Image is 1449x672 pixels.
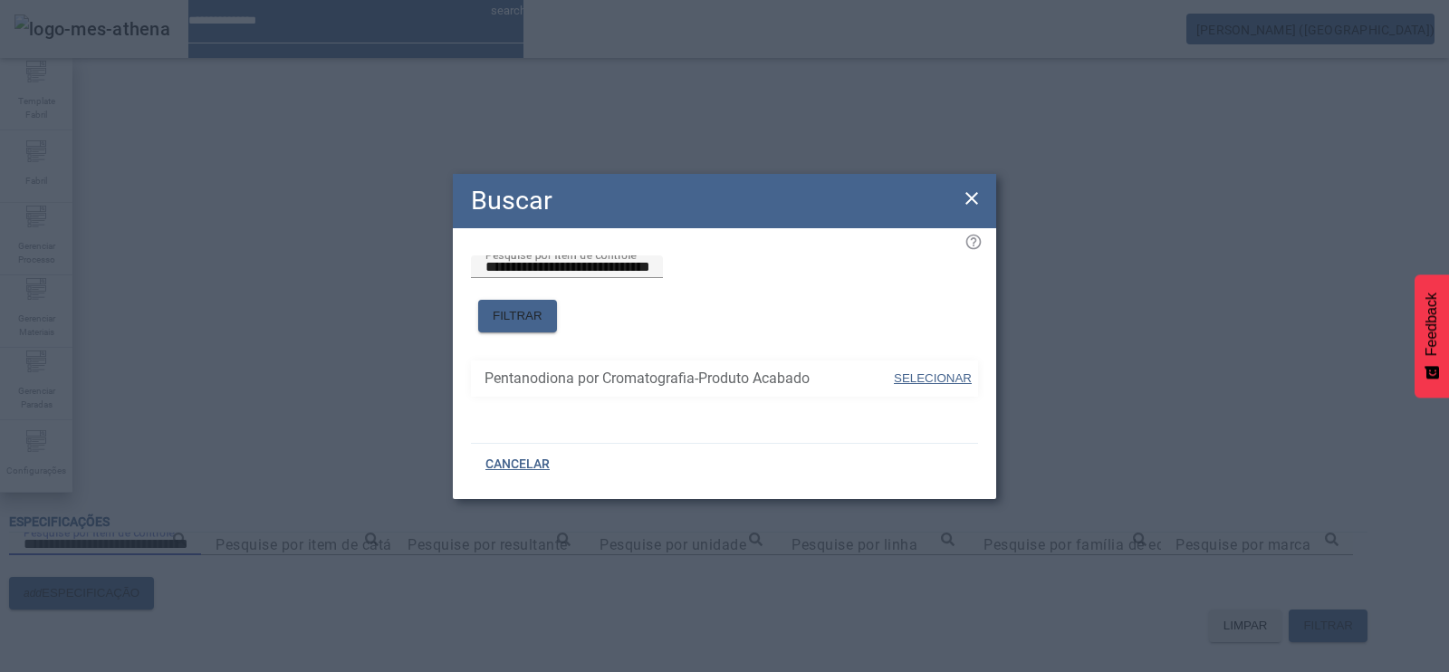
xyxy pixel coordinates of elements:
mat-label: Pesquise por item de controle [485,248,637,261]
button: SELECIONAR [892,362,974,395]
span: Feedback [1424,293,1440,356]
span: SELECIONAR [894,371,972,385]
button: CANCELAR [471,448,564,481]
button: FILTRAR [478,300,557,332]
span: Pentanodiona por Cromatografia-Produto Acabado [485,368,892,389]
button: Feedback - Mostrar pesquisa [1415,274,1449,398]
span: CANCELAR [485,456,550,474]
span: FILTRAR [493,307,542,325]
h2: Buscar [471,181,552,220]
